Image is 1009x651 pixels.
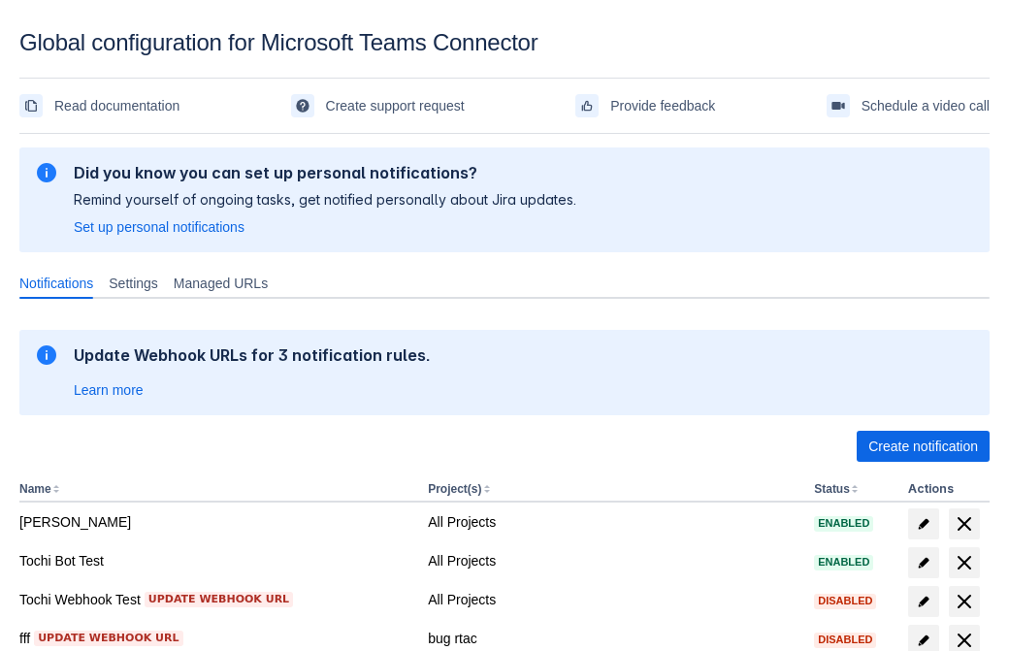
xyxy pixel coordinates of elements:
div: Tochi Webhook Test [19,590,412,609]
span: Enabled [814,518,873,529]
a: Provide feedback [575,90,715,121]
button: Name [19,482,51,496]
span: Read documentation [54,90,179,121]
span: delete [953,512,976,536]
span: Disabled [814,635,876,645]
span: Provide feedback [610,90,715,121]
button: Project(s) [428,482,481,496]
div: All Projects [428,551,798,570]
span: Disabled [814,596,876,606]
div: bug rtac [428,629,798,648]
a: Learn more [74,380,144,400]
span: Notifications [19,274,93,293]
div: Global configuration for Microsoft Teams Connector [19,29,990,56]
span: Schedule a video call [862,90,990,121]
div: fff [19,629,412,648]
span: Update webhook URL [148,592,289,607]
span: Create notification [868,431,978,462]
h2: Update Webhook URLs for 3 notification rules. [74,345,431,365]
span: Enabled [814,557,873,568]
span: edit [916,594,931,609]
button: Status [814,482,850,496]
button: Create notification [857,431,990,462]
span: support [295,98,310,114]
span: Managed URLs [174,274,268,293]
span: delete [953,551,976,574]
div: [PERSON_NAME] [19,512,412,532]
h2: Did you know you can set up personal notifications? [74,163,576,182]
a: Set up personal notifications [74,217,244,237]
span: edit [916,633,931,648]
div: All Projects [428,512,798,532]
span: edit [916,516,931,532]
span: Update webhook URL [38,631,179,646]
div: Tochi Bot Test [19,551,412,570]
a: Create support request [291,90,465,121]
span: delete [953,590,976,613]
a: Schedule a video call [827,90,990,121]
span: Settings [109,274,158,293]
span: feedback [579,98,595,114]
span: videoCall [830,98,846,114]
span: information [35,161,58,184]
span: Create support request [326,90,465,121]
span: documentation [23,98,39,114]
span: information [35,343,58,367]
span: edit [916,555,931,570]
div: All Projects [428,590,798,609]
p: Remind yourself of ongoing tasks, get notified personally about Jira updates. [74,190,576,210]
th: Actions [900,477,990,503]
a: Read documentation [19,90,179,121]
